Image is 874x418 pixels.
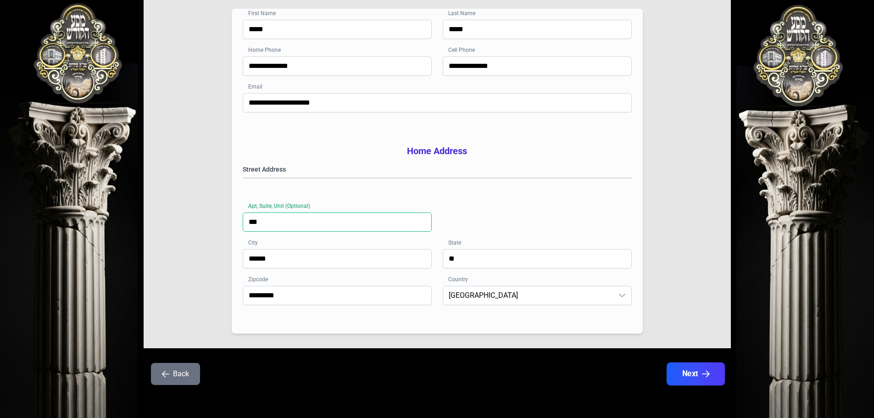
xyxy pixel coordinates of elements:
h3: Home Address [243,145,632,157]
span: United States [443,286,613,305]
div: dropdown trigger [613,286,631,305]
button: Back [151,363,200,385]
button: Next [666,362,724,385]
label: Street Address [243,165,632,174]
